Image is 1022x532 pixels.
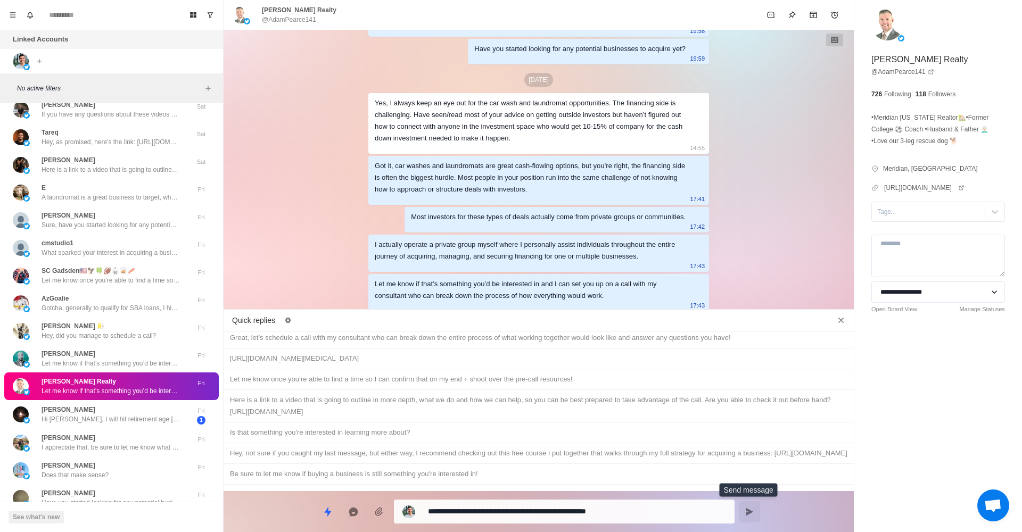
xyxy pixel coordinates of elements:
button: Reply with AI [343,501,364,522]
p: Here is a link to a video that is going to outline in more depth, what we do and how we can help,... [42,165,180,174]
img: picture [23,417,30,423]
p: [PERSON_NAME] Realty [262,5,336,15]
p: AzGoalie [42,294,69,303]
p: Fri [188,323,215,332]
p: 118 [916,89,926,99]
img: picture [13,490,29,506]
button: Pin [781,4,803,26]
p: 17:42 [690,221,705,232]
p: Let me know once you’re able to find a time so I can confirm that on my end + shoot over the pre-... [42,276,180,285]
p: Sat [188,130,215,139]
img: picture [23,306,30,312]
p: Let me know if that’s something you’d be interested in and I can set you up on a call with my con... [42,359,180,368]
button: Send message [739,501,760,522]
div: Yes, I always keep an eye out for the car wash and laundromat opportunities. The financing side i... [375,97,686,144]
img: picture [13,185,29,201]
a: @AdamPearce141 [871,67,934,77]
p: [PERSON_NAME] [42,488,95,498]
p: [PERSON_NAME] Realty [871,53,968,66]
p: •Meridian [US_STATE] Realtor🏡•Former College ⚽️ Coach •Husband & Father 👨🏻‍🦳 •Love our 3-leg resc... [871,112,1005,147]
p: What sparked your interest in acquiring a business, and where are you located? I might be able to... [42,248,180,257]
img: picture [23,278,30,285]
button: Mark as unread [760,4,781,26]
p: [PERSON_NAME] [42,100,95,110]
p: Let me know if that’s something you’d be interested in and I can set you up on a call with my con... [42,386,180,396]
div: Got it, car washes and laundromats are great cash-flowing options, but you’re right, the financin... [375,160,686,195]
img: picture [13,212,29,228]
p: Fri [188,351,215,360]
span: 1 [197,416,205,425]
p: Does that make sense? [42,470,109,480]
img: picture [232,6,249,23]
a: [URL][DOMAIN_NAME] [884,183,965,193]
p: Fri [188,463,215,472]
img: picture [13,102,29,118]
img: picture [13,268,29,284]
p: Followers [928,89,955,99]
p: Tareq [42,128,59,137]
img: picture [23,168,30,174]
p: [PERSON_NAME] Realty [42,377,116,386]
img: picture [244,18,250,24]
div: Be sure to let me know if buying a business is still something you're interested in! [230,468,847,480]
div: Is that something you're interested in learning more about? [230,427,847,438]
p: [PERSON_NAME] [42,433,95,443]
p: [PERSON_NAME] [42,349,95,359]
p: 19:59 [690,53,705,64]
img: picture [23,112,30,119]
p: [PERSON_NAME] [42,461,95,470]
button: Close quick replies [833,312,850,329]
button: Notifications [21,6,38,23]
img: picture [13,295,29,311]
img: picture [23,445,30,452]
img: picture [13,323,29,339]
img: picture [23,140,30,146]
img: picture [23,251,30,257]
p: 17:43 [690,260,705,272]
p: Quick replies [232,315,275,326]
p: [PERSON_NAME] 🇻🇦 [42,321,105,331]
img: picture [402,505,415,518]
img: picture [13,462,29,478]
p: 17:41 [690,193,705,205]
div: Here is a link to a video that is going to outline in more depth, what we do and how we can help,... [230,394,847,418]
p: Fri [188,379,215,388]
p: [DATE] [524,73,553,87]
button: Archive [803,4,824,26]
img: picture [23,334,30,340]
button: Add filters [202,82,215,95]
a: Manage Statuses [959,305,1005,314]
div: Hey, just wanted to follow up and see if you had a chance to check out the course I sent over. Ar... [230,489,847,501]
p: Have you started looking for any potential businesses to acquire yet? [42,498,180,508]
p: @AdamPearce141 [262,15,316,24]
img: picture [23,223,30,229]
p: Fri [188,491,215,500]
p: Fri [188,240,215,250]
p: I appreciate that, be sure to let me know what you think! [42,443,180,452]
button: Add media [368,501,390,522]
p: Fri [188,296,215,305]
img: picture [13,435,29,451]
button: See what's new [9,511,64,523]
p: Fri [188,268,215,277]
button: Edit quick replies [279,312,296,329]
p: Hi [PERSON_NAME], I will hit retirement age [DATE]. I would like to get a few boring businesses s... [42,414,180,424]
img: picture [898,35,904,41]
p: [PERSON_NAME] [42,405,95,414]
div: Most investors for these types of deals actually come from private groups or communities. [411,211,686,223]
p: Linked Accounts [13,34,68,45]
p: 17:43 [690,300,705,311]
p: Hey, did you manage to schedule a call? [42,331,156,340]
p: Hey, as promised, here's the link: [URL][DOMAIN_NAME] P.S.: If you want to buy a "boring" busines... [42,137,180,147]
button: Quick replies [317,501,339,522]
p: Sat [188,157,215,167]
p: Fri [188,213,215,222]
img: picture [23,64,30,70]
p: Fri [188,185,215,194]
p: Meridian, [GEOGRAPHIC_DATA] [883,164,978,173]
img: picture [23,361,30,368]
p: 19:58 [690,25,705,37]
button: Menu [4,6,21,23]
button: Add account [33,55,46,68]
img: picture [13,53,29,69]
